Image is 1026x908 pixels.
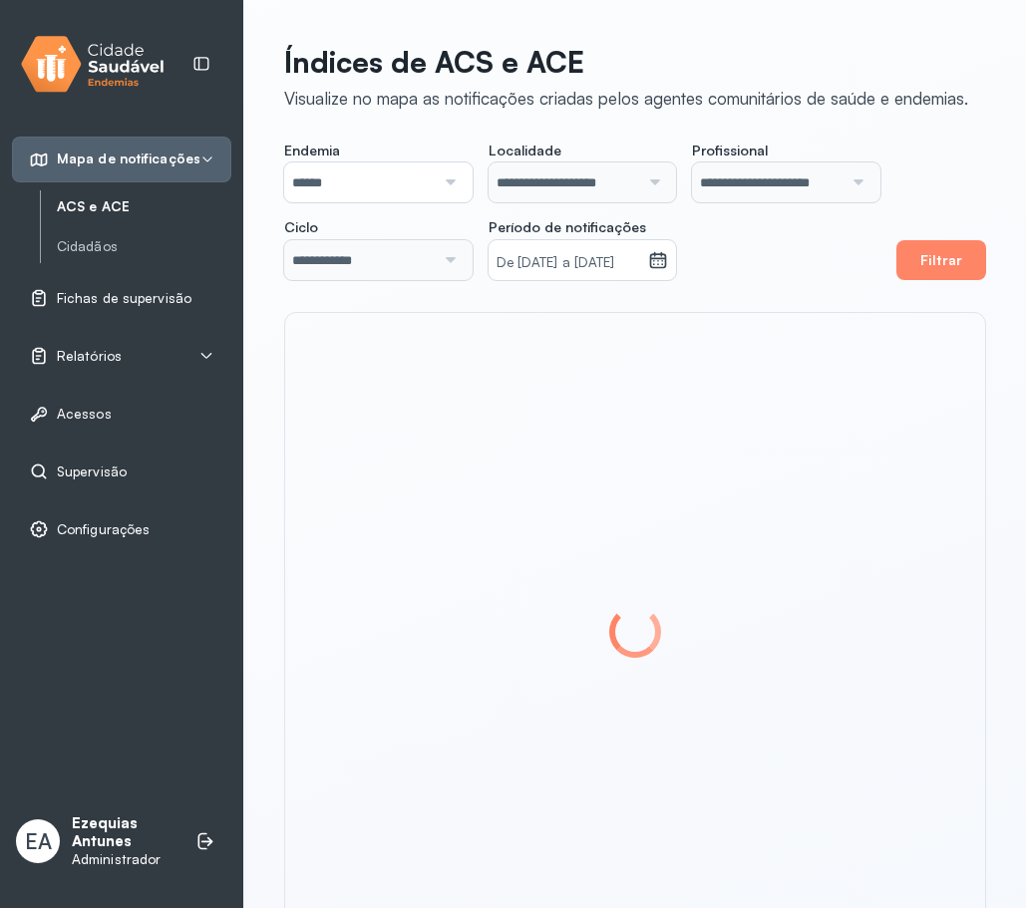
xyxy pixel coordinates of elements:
[57,198,231,215] a: ACS e ACE
[896,240,986,280] button: Filtrar
[57,234,231,259] a: Cidadãos
[497,253,640,273] small: De [DATE] a [DATE]
[72,814,175,852] p: Ezequias Antunes
[57,463,127,480] span: Supervisão
[57,521,150,538] span: Configurações
[284,218,318,236] span: Ciclo
[29,519,214,539] a: Configurações
[57,238,231,255] a: Cidadãos
[284,142,340,159] span: Endemia
[489,218,646,236] span: Período de notificações
[692,142,768,159] span: Profissional
[57,290,191,307] span: Fichas de supervisão
[57,348,122,365] span: Relatórios
[29,404,214,424] a: Acessos
[21,32,165,97] img: logo.svg
[284,44,968,80] p: Índices de ACS e ACE
[72,851,175,868] p: Administrador
[29,461,214,481] a: Supervisão
[284,88,968,109] div: Visualize no mapa as notificações criadas pelos agentes comunitários de saúde e endemias.
[57,194,231,219] a: ACS e ACE
[25,828,52,854] span: EA
[29,288,214,308] a: Fichas de supervisão
[57,151,200,167] span: Mapa de notificações
[57,406,112,423] span: Acessos
[489,142,561,159] span: Localidade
